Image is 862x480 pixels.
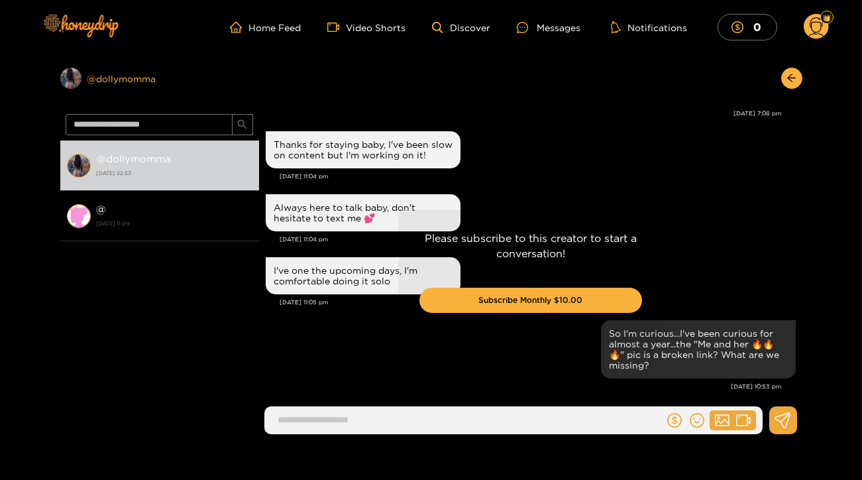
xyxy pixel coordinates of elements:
a: Home Feed [230,21,301,33]
img: conversation [67,204,91,228]
strong: [DATE] 11:09 [96,217,252,229]
span: arrow-left [786,73,796,84]
mark: 0 [751,20,763,34]
button: Notifications [607,21,691,34]
a: Video Shorts [327,21,405,33]
img: conversation [67,154,91,178]
span: home [230,21,248,33]
button: search [232,114,253,135]
strong: @ dollymomma [96,153,171,164]
div: @dollymomma [60,68,259,89]
img: Fan Level [823,14,831,22]
button: Subscribe Monthly $10.00 [419,288,642,313]
div: Messages [517,20,580,35]
a: Discover [432,22,490,33]
button: arrow-left [781,68,802,89]
strong: @ [96,204,106,215]
strong: [DATE] 22:53 [96,167,252,179]
span: video-camera [327,21,346,33]
span: dollar [731,21,750,33]
span: search [237,119,247,131]
button: 0 [718,14,777,40]
p: Please subscribe to this creator to start a conversation! [419,231,642,261]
